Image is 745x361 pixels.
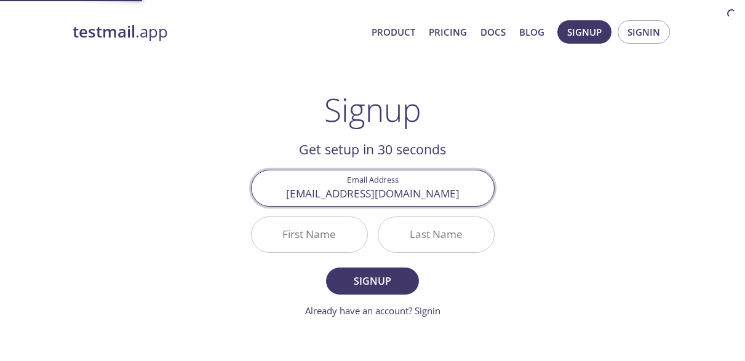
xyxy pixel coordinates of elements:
[480,24,506,40] a: Docs
[372,24,415,40] a: Product
[73,21,135,42] strong: testmail
[429,24,467,40] a: Pricing
[251,139,495,160] h2: Get setup in 30 seconds
[326,268,418,295] button: Signup
[340,272,405,290] span: Signup
[627,24,660,40] span: Signin
[324,91,421,128] h1: Signup
[305,304,440,317] a: Already have an account? Signin
[567,24,602,40] span: Signup
[73,22,362,42] a: testmail.app
[519,24,544,40] a: Blog
[618,20,670,44] button: Signin
[557,20,612,44] button: Signup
